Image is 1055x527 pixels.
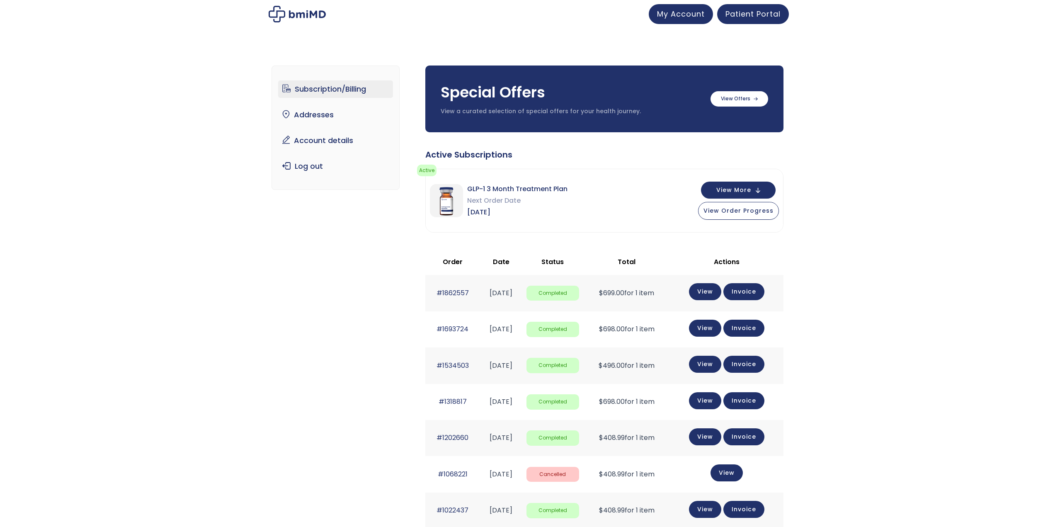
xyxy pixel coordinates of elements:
a: Log out [278,158,393,175]
span: Completed [526,503,579,518]
span: Completed [526,430,579,446]
span: 698.00 [599,324,625,334]
a: Invoice [723,283,764,300]
a: View [689,428,721,445]
a: Invoice [723,428,764,445]
a: Account details [278,132,393,149]
span: 408.99 [599,505,625,515]
td: for 1 item [583,275,670,311]
span: My Account [657,9,705,19]
a: Patient Portal [717,4,789,24]
span: Completed [526,358,579,373]
a: View [689,356,721,373]
time: [DATE] [490,324,512,334]
span: $ [599,433,603,442]
td: for 1 item [583,311,670,347]
button: View Order Progress [698,202,779,220]
a: #1022437 [437,505,468,515]
a: Invoice [723,392,764,409]
span: Total [618,257,635,267]
span: [DATE] [467,206,568,218]
span: Status [541,257,564,267]
span: Patient Portal [725,9,781,19]
span: Cancelled [526,467,579,482]
td: for 1 item [583,384,670,420]
span: 699.00 [599,288,624,298]
a: View [689,320,721,337]
a: View [689,283,721,300]
a: Invoice [723,320,764,337]
span: Next Order Date [467,195,568,206]
td: for 1 item [583,456,670,492]
a: My Account [649,4,713,24]
a: Subscription/Billing [278,80,393,98]
td: for 1 item [583,347,670,384]
a: Invoice [723,356,764,373]
a: #1202660 [437,433,468,442]
span: 698.00 [599,397,625,406]
span: 408.99 [599,469,625,479]
a: Invoice [723,501,764,518]
span: $ [599,505,603,515]
span: $ [599,397,603,406]
time: [DATE] [490,288,512,298]
time: [DATE] [490,469,512,479]
span: $ [599,324,603,334]
a: View [711,464,743,481]
a: View [689,392,721,409]
time: [DATE] [490,361,512,370]
div: Active Subscriptions [425,149,783,160]
span: Completed [526,322,579,337]
span: Date [493,257,509,267]
span: View More [716,187,751,193]
p: View a curated selection of special offers for your health journey. [441,107,702,116]
span: $ [599,361,603,370]
span: Actions [714,257,740,267]
img: My account [269,6,326,22]
span: 496.00 [599,361,625,370]
time: [DATE] [490,397,512,406]
span: $ [599,288,603,298]
a: #1693724 [437,324,468,334]
span: View Order Progress [703,206,774,215]
button: View More [701,182,776,199]
span: Completed [526,394,579,410]
time: [DATE] [490,505,512,515]
td: for 1 item [583,420,670,456]
span: 408.99 [599,433,625,442]
span: Completed [526,286,579,301]
span: Order [443,257,463,267]
nav: Account pages [272,66,400,190]
time: [DATE] [490,433,512,442]
a: Addresses [278,106,393,124]
span: GLP-1 3 Month Treatment Plan [467,183,568,195]
a: View [689,501,721,518]
a: #1534503 [437,361,469,370]
a: #1068221 [438,469,468,479]
a: #1318817 [439,397,467,406]
h3: Special Offers [441,82,702,103]
span: $ [599,469,603,479]
span: Active [417,165,437,176]
a: #1862557 [437,288,469,298]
